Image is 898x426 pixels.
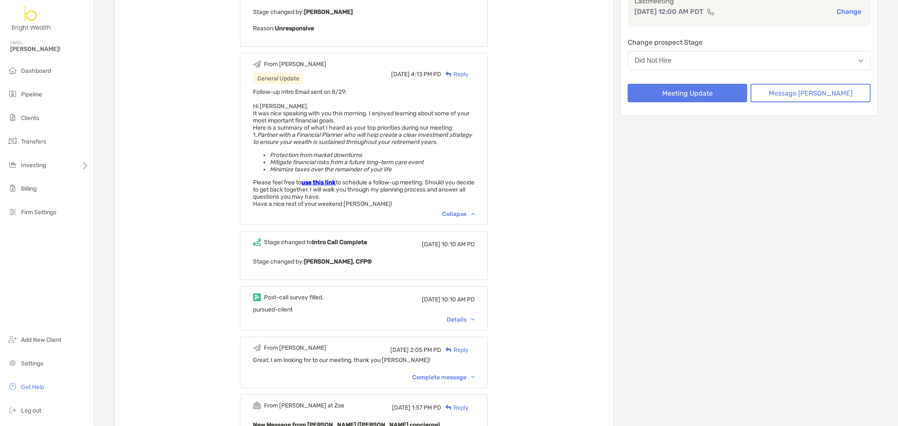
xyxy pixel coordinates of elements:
[422,296,440,303] span: [DATE]
[441,70,469,79] div: Reply
[10,3,53,34] img: Zoe Logo
[270,159,424,166] em: Mitigate financial risks from a future long-term care event
[21,360,43,367] span: Settings
[8,65,18,75] img: dashboard icon
[21,185,37,192] span: Billing
[21,162,46,169] span: Investing
[253,344,261,352] img: Event icon
[21,67,51,75] span: Dashboard
[441,403,469,412] div: Reply
[8,160,18,170] img: investing icon
[21,114,39,122] span: Clients
[270,152,362,159] em: Protection from market downturns
[391,71,410,78] span: [DATE]
[8,207,18,217] img: firm-settings icon
[442,241,475,248] span: 10:10 AM PD
[390,346,409,354] span: [DATE]
[412,374,475,381] div: Complete message
[8,381,18,391] img: get-help icon
[8,334,18,344] img: add_new_client icon
[628,51,871,70] button: Did Not Hire
[707,8,714,15] img: communication type
[471,376,475,378] img: Chevron icon
[471,318,475,321] img: Chevron icon
[21,383,44,391] span: Get Help
[21,407,41,414] span: Log out
[8,112,18,122] img: clients icon
[253,357,475,371] div: Great, I am looking for to our meeting, thank you [PERSON_NAME]!
[442,210,475,218] div: Collapse
[628,37,871,48] p: Change prospect Stage
[634,6,703,17] p: [DATE] 12:00 AM PDT
[21,138,46,145] span: Transfers
[447,316,475,323] div: Details
[751,84,871,102] button: Message [PERSON_NAME]
[445,72,452,77] img: Reply icon
[264,239,367,246] div: Stage changed to
[253,306,293,313] span: pursued-client
[445,347,452,353] img: Reply icon
[21,336,61,343] span: Add New Client
[264,61,326,68] div: From [PERSON_NAME]
[304,8,353,16] b: [PERSON_NAME]
[8,89,18,99] img: pipeline icon
[253,60,261,68] img: Event icon
[442,296,475,303] span: 10:10 AM PD
[264,344,326,351] div: From [PERSON_NAME]
[253,88,475,208] span: Follow-up Intro Email sent on 8/29: Hi [PERSON_NAME], It was nice speaking with you this morning....
[312,239,367,246] b: Intro Call Complete
[628,84,748,102] button: Meeting Update
[304,258,372,265] b: [PERSON_NAME], CFP®
[8,358,18,368] img: settings icon
[422,241,440,248] span: [DATE]
[253,238,261,246] img: Event icon
[21,91,42,98] span: Pipeline
[441,346,469,354] div: Reply
[834,7,864,16] button: Change
[253,402,261,410] img: Event icon
[471,213,475,215] img: Chevron icon
[264,402,344,409] div: From [PERSON_NAME] at Zoe
[301,179,336,186] a: use this link
[8,183,18,193] img: billing icon
[253,256,475,267] p: Stage changed by:
[445,405,452,410] img: Reply icon
[253,131,472,146] em: Partner with a Financial Planner who will help create a clear investment strategy to ensure your ...
[275,25,314,32] b: Unresponsive
[270,166,392,173] em: Minimize taxes over the remainder of your life
[392,404,410,411] span: [DATE]
[858,59,863,62] img: Open dropdown arrow
[253,23,475,34] p: Reason:
[264,294,324,301] div: Post-call survey filled.
[410,346,441,354] span: 2:05 PM PD
[253,73,304,84] div: General Update
[635,57,672,64] div: Did Not Hire
[412,404,441,411] span: 1:57 PM PD
[8,405,18,415] img: logout icon
[253,293,261,301] img: Event icon
[253,7,475,17] p: Stage changed by:
[21,209,56,216] span: Firm Settings
[411,71,441,78] span: 4:13 PM PD
[10,45,89,53] span: [PERSON_NAME]!
[8,136,18,146] img: transfers icon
